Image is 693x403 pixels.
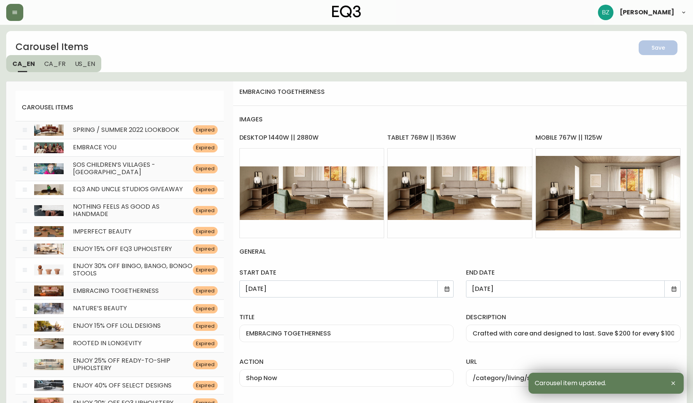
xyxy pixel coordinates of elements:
h2: Carousel Items [16,40,101,55]
span: ENJOY 15% OFF EQ3 UPHOLSTERY [73,244,172,253]
div: EQ3 AND UNCLE STUDIOS GIVEAWAYExpired [16,181,224,198]
div: IMPERFECT BEAUTYExpired [16,223,224,240]
span: ENJOY 25% OFF READY-TO-SHIP UPHOLSTERY [73,356,170,372]
span: Expired [193,266,218,273]
label: url [466,358,681,366]
div: EMBRACING TOGETHERNESSExpired [16,282,224,299]
span: NOTHING FEELS AS GOOD AS HANDMADE [73,202,159,218]
label: end date [466,268,681,277]
h4: embracing togetherness [239,88,690,96]
h4: images [239,106,681,133]
span: NATURE’S BEAUTY [73,304,127,313]
span: Expired [193,126,218,133]
span: Expired [193,305,218,312]
span: Expired [193,165,218,172]
div: ROOTED IN LONGEVITYExpired [16,335,224,352]
img: reverie-white-leather-sectional_COMPRESSED.jpg [34,244,64,254]
input: DD/MM/YYYY [472,285,668,292]
img: eq3-terracotta-stools_COMPRESSED.jpg [34,265,64,275]
span: EMBRACE YOU [73,143,116,152]
span: SPRING / SUMMER 2022 LOOKBOOK [73,125,179,134]
h4: carousel items [22,94,83,121]
div: NOTHING FEELS AS GOOD AS HANDMADEExpired [16,198,224,223]
span: EMBRACING TOGETHERNESS [73,286,159,295]
img: eq3-tubular-steel-tables_COMPRESSED.jpg [34,380,64,391]
img: a%20large%20white%20rug%20is%20shown%20being%20made_COMPRESSED.jpg [34,205,64,216]
div: EMBRACE YOUExpired [16,139,224,156]
span: Expired [193,323,218,330]
span: ENJOY 15% OFF LOLL DESIGNS [73,321,161,330]
div: ENJOY 30% OFF BINGO, BANGO, BONGO STOOLSExpired [16,258,224,282]
div: ENJOY 15% OFF LOLL DESIGNSExpired [16,317,224,335]
span: ENJOY 30% OFF BINGO, BANGO, BONGO STOOLS [73,261,192,278]
div: ENJOY 15% OFF EQ3 UPHOLSTERYExpired [16,240,224,258]
h4: tablet 768w || 1536w [387,133,532,148]
span: ROOTED IN LONGEVITY [73,339,142,348]
span: Expired [193,287,218,294]
img: loll-grey-outdoor-chairs_COMPRESSED.jpg [34,321,64,332]
label: title [239,313,454,322]
span: Expired [193,186,218,193]
div: ENJOY 40% OFF SELECT DESIGNSExpired [16,377,224,394]
span: Expired [193,228,218,235]
span: Expired [193,144,218,151]
span: [PERSON_NAME] [620,9,674,16]
span: Expired [193,340,218,347]
div: SOS CHILDREN’S VILLAGES - [GEOGRAPHIC_DATA]Expired [16,156,224,181]
img: eq3-ban-oak-coffee-table_COMPRESSED.jpg [34,338,64,349]
span: US_EN [75,60,95,68]
img: eq3-slope-pink-fabric-sofa_COMPRESSED.jpg [34,285,64,296]
span: Expired [193,361,218,368]
span: Carousel item updated. [535,380,606,387]
img: 603957c962080f772e6770b96f84fb5c [598,5,613,20]
div: ENJOY 25% OFF READY-TO-SHIP UPHOLSTERYExpired [16,352,224,377]
img: COMPRESSED.jpg [34,163,64,174]
span: IMPERFECT BEAUTY [73,227,132,236]
img: COMPRESSED.jpg [34,125,64,135]
span: Expired [193,207,218,214]
img: COMPRESSED.jpg [34,184,64,195]
label: description [466,313,681,322]
span: Expired [193,246,218,253]
div: NATURE’S BEAUTYExpired [16,299,224,317]
span: CA_EN [12,60,35,68]
span: CA_FR [44,60,66,68]
span: EQ3 AND UNCLE STUDIOS GIVEAWAY [73,185,183,194]
div: SPRING / SUMMER 2022 LOOKBOOKExpired [16,121,224,138]
h4: mobile 767w || 1125w [535,133,681,148]
h4: desktop 1440w || 2880w [239,133,385,148]
label: action [239,358,454,366]
h4: general [239,238,681,265]
img: eq3-outdoor-dining-table_COMPRESSED.jpg [34,303,64,314]
label: start date [239,268,454,277]
img: ready-to-ship-cello-sectional_COMPRESSED.jpg [34,359,64,370]
img: dew%20stoneware%20plates_COMPRESSED.jpg [34,226,64,237]
input: DD/MM/YYYY [245,285,441,292]
img: COMPRESSED.jpg [34,142,64,153]
span: SOS CHILDREN’S VILLAGES - [GEOGRAPHIC_DATA] [73,160,155,176]
img: logo [332,5,361,18]
span: ENJOY 40% OFF SELECT DESIGNS [73,381,172,390]
span: Expired [193,382,218,389]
